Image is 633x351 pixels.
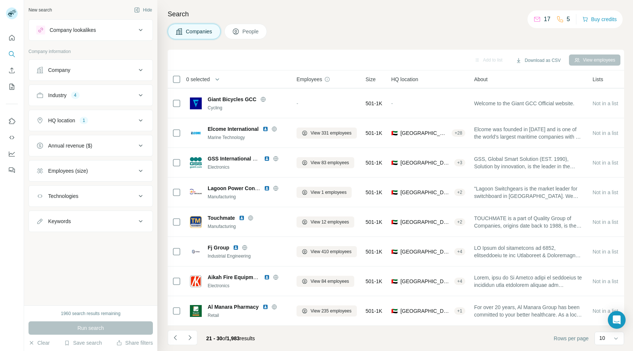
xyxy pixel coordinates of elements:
span: Aikah Fire Equipment Division [208,274,282,280]
span: 501-1K [366,278,382,285]
button: Company lookalikes [29,21,153,39]
span: 🇦🇪 [391,129,398,137]
div: HQ location [48,117,75,124]
span: 🇦🇪 [391,189,398,196]
span: [GEOGRAPHIC_DATA], [GEOGRAPHIC_DATA] [401,218,451,226]
div: + 3 [454,159,465,166]
div: + 28 [452,130,465,136]
span: 21 - 30 [206,335,222,341]
img: LinkedIn logo [262,304,268,310]
div: Marine Technology [208,134,288,141]
img: Logo of Aikah Fire Equipment Division [190,275,202,287]
button: Buy credits [582,14,617,24]
span: Elcome International [208,125,259,133]
div: + 2 [454,189,465,196]
span: Size [366,76,376,83]
span: Not in a list [593,189,618,195]
div: 1 [80,117,88,124]
span: 🇦🇪 [391,248,398,255]
div: + 4 [454,248,465,255]
img: LinkedIn logo [233,245,239,251]
button: Navigate to next page [182,330,197,345]
span: People [242,28,259,35]
span: Fj Group [208,244,229,251]
span: [GEOGRAPHIC_DATA] [401,278,451,285]
span: 501-1K [366,159,382,166]
span: TOUCHMATE is a part of Quality Group of Companies, origins date back to 1988, is the manufacturer... [474,215,584,229]
button: Dashboard [6,147,18,160]
span: About [474,76,488,83]
div: Retail [208,312,288,319]
button: Share filters [116,339,153,347]
button: Industry4 [29,86,153,104]
span: Not in a list [593,278,618,284]
button: Quick start [6,31,18,44]
div: Electronics [208,164,288,170]
span: [GEOGRAPHIC_DATA], [GEOGRAPHIC_DATA] [401,129,449,137]
img: Logo of Elcome International [190,127,202,139]
span: 0 selected [186,76,210,83]
img: Logo of Al Manara Pharmacy [190,305,202,317]
span: GSS, Global Smart Solution (EST. 1990), Solution by innovation, is the leader in the market of Ne... [474,155,584,170]
button: View 83 employees [297,157,354,168]
span: View 12 employees [311,219,349,225]
img: Logo of Giant Bicycles GCC [190,97,202,109]
span: 🇦🇪 [391,159,398,166]
span: 501-1K [366,100,382,107]
span: 🇦🇪 [391,307,398,315]
button: View 410 employees [297,246,357,257]
div: Annual revenue ($) [48,142,92,149]
button: View 1 employees [297,187,352,198]
button: Employees (size) [29,162,153,180]
button: HQ location1 [29,112,153,129]
img: Logo of GSS International PJSC [190,157,202,169]
h4: Search [168,9,624,19]
button: Save search [64,339,102,347]
span: Employees [297,76,322,83]
span: 🇦🇪 [391,278,398,285]
span: Lagoon Power Control Switchgears Manufacturing L.L.C. [208,185,348,191]
p: 5 [567,15,570,24]
span: HQ location [391,76,418,83]
span: Lists [593,76,603,83]
button: Keywords [29,212,153,230]
span: "Lagoon Switchgears is the market leader for switchboard in [GEOGRAPHIC_DATA]. We manufacture cus... [474,185,584,200]
span: 501-1K [366,189,382,196]
button: Use Surfe API [6,131,18,144]
button: View 235 employees [297,305,357,317]
span: Elcome was founded in [DATE] and is one of the world’s largest maritime companies with a diversif... [474,126,584,140]
span: Giant Bicycles GCC [208,96,257,103]
span: 1,983 [227,335,240,341]
img: Logo of Fj Group [190,246,202,258]
img: LinkedIn logo [264,274,270,280]
span: Welcome to the Giant GCC Official website. [474,100,575,107]
span: 501-1K [366,218,382,226]
button: Company [29,61,153,79]
span: 🇦🇪 [391,218,398,226]
p: 17 [544,15,550,24]
img: LinkedIn logo [262,126,268,132]
button: Navigate to previous page [168,330,182,345]
span: Not in a list [593,308,618,314]
span: View 331 employees [311,130,352,136]
span: Not in a list [593,249,618,255]
div: Cycling [208,105,288,111]
span: Companies [186,28,213,35]
span: 501-1K [366,248,382,255]
span: GSS International PJSC [208,156,266,162]
span: View 84 employees [311,278,349,285]
button: Annual revenue ($) [29,137,153,155]
span: Not in a list [593,100,618,106]
span: Al Manara Pharmacy [208,303,259,311]
button: View 12 employees [297,216,354,228]
span: View 235 employees [311,308,352,314]
button: Clear [29,339,50,347]
div: 1960 search results remaining [61,310,121,317]
div: 4 [71,92,80,99]
button: Download as CSV [510,55,566,66]
span: 501-1K [366,307,382,315]
span: [GEOGRAPHIC_DATA], [GEOGRAPHIC_DATA] [401,159,451,166]
div: New search [29,7,52,13]
div: Company [48,66,70,74]
img: Logo of Lagoon Power Control Switchgears Manufacturing L.L.C. [190,186,202,198]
